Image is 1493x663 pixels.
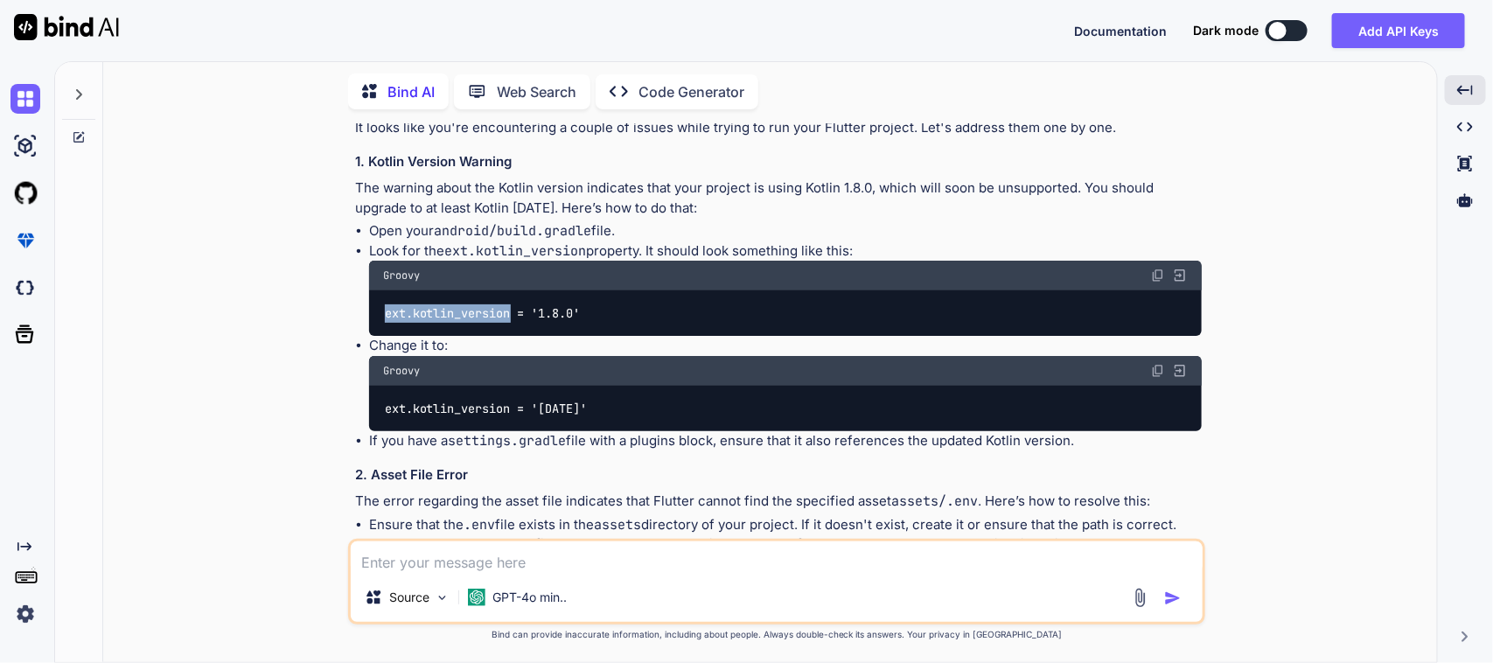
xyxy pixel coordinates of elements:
[1074,22,1167,40] button: Documentation
[383,304,582,323] code: ext.kotlin_version = '1.8.0'
[1151,364,1165,378] img: copy
[369,534,1202,555] p: Check your file to ensure that the asset is correctly referenced. It should look something like t...
[387,81,435,102] p: Bind AI
[355,465,1202,485] h3: 2. Asset File Error
[10,178,40,208] img: githubLight
[10,226,40,255] img: premium
[1332,13,1465,48] button: Add API Keys
[1074,24,1167,38] span: Documentation
[355,118,1202,138] p: It looks like you're encountering a couple of issues while trying to run your Flutter project. Le...
[594,516,641,534] code: assets
[638,81,744,102] p: Code Generator
[369,515,1202,535] p: Ensure that the file exists in the directory of your project. If it doesn't exist, create it or e...
[891,492,978,510] code: assets/.env
[383,400,589,418] code: ext.kotlin_version = '[DATE]'
[10,599,40,629] img: settings
[1130,588,1150,608] img: attachment
[444,242,586,260] code: ext.kotlin_version
[14,14,119,40] img: Bind AI
[10,273,40,303] img: darkCloudIdeIcon
[369,221,1202,241] p: Open your file.
[1172,363,1188,379] img: Open in Browser
[497,81,576,102] p: Web Search
[389,589,429,606] p: Source
[369,336,1202,356] p: Change it to:
[10,84,40,114] img: chat
[1164,590,1182,607] img: icon
[1151,269,1165,283] img: copy
[355,178,1202,218] p: The warning about the Kotlin version indicates that your project is using Kotlin 1.8.0, which wil...
[369,241,1202,262] p: Look for the property. It should look something like this:
[1193,22,1259,39] span: Dark mode
[383,269,420,283] span: Groovy
[464,516,495,534] code: .env
[10,131,40,161] img: ai-studio
[1172,268,1188,283] img: Open in Browser
[434,222,591,240] code: android/build.gradle
[369,431,1202,451] p: If you have a file with a plugins block, ensure that it also references the updated Kotlin version.
[355,152,1202,172] h3: 1. Kotlin Version Warning
[383,364,420,378] span: Groovy
[355,492,1202,512] p: The error regarding the asset file indicates that Flutter cannot find the specified asset . Here’...
[435,590,450,605] img: Pick Models
[348,628,1205,641] p: Bind can provide inaccurate information, including about people. Always double-check its answers....
[468,589,485,606] img: GPT-4o mini
[441,535,535,553] code: pubspec.yaml
[448,432,566,450] code: settings.gradle
[492,589,567,606] p: GPT-4o min..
